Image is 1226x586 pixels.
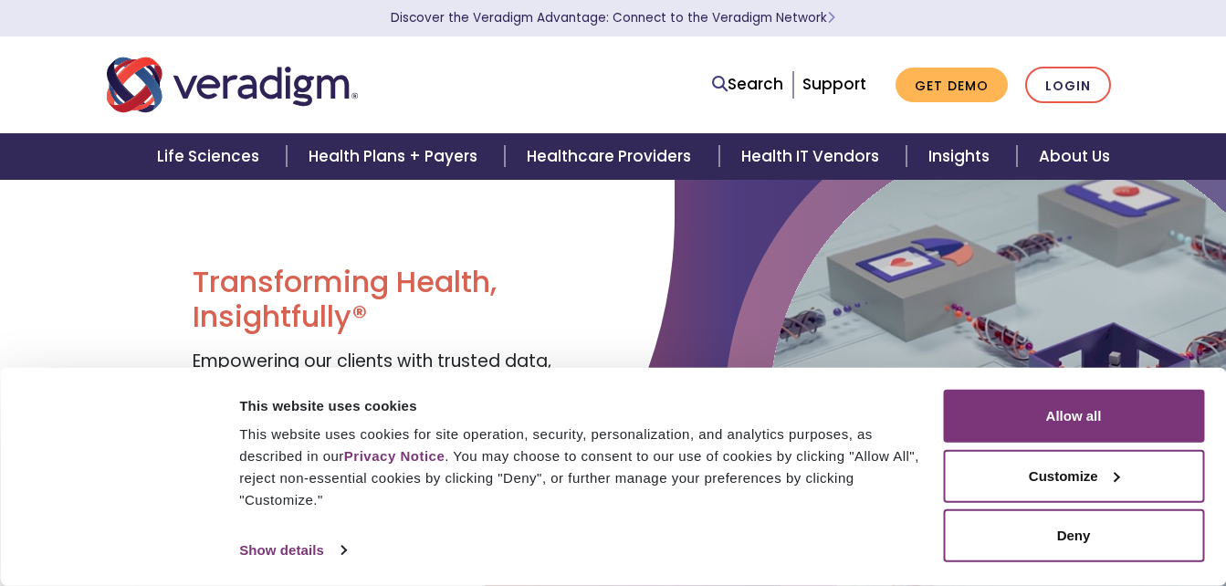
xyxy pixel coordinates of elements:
[1025,67,1111,104] a: Login
[239,424,922,511] div: This website uses cookies for site operation, security, personalization, and analytics purposes, ...
[943,509,1204,562] button: Deny
[505,133,718,180] a: Healthcare Providers
[391,9,835,26] a: Discover the Veradigm Advantage: Connect to the Veradigm NetworkLearn More
[802,73,866,95] a: Support
[827,9,835,26] span: Learn More
[896,68,1008,103] a: Get Demo
[943,449,1204,502] button: Customize
[943,390,1204,443] button: Allow all
[344,448,445,464] a: Privacy Notice
[712,72,783,97] a: Search
[239,537,345,564] a: Show details
[1017,133,1132,180] a: About Us
[193,265,599,335] h1: Transforming Health, Insightfully®
[239,394,922,416] div: This website uses cookies
[135,133,287,180] a: Life Sciences
[287,133,505,180] a: Health Plans + Payers
[193,349,594,452] span: Empowering our clients with trusted data, insights, and solutions to help reduce costs and improv...
[107,55,358,115] img: Veradigm logo
[906,133,1017,180] a: Insights
[719,133,906,180] a: Health IT Vendors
